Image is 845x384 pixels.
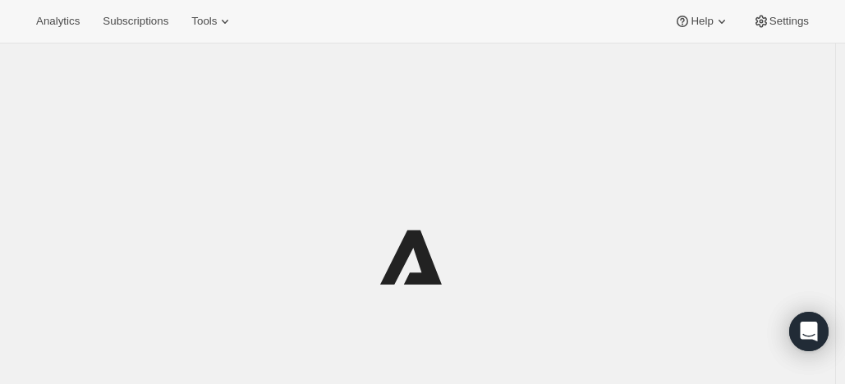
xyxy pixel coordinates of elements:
button: Subscriptions [93,10,178,33]
span: Analytics [36,15,80,28]
button: Tools [181,10,243,33]
button: Settings [743,10,819,33]
span: Tools [191,15,217,28]
span: Subscriptions [103,15,168,28]
span: Help [691,15,713,28]
button: Analytics [26,10,90,33]
span: Settings [769,15,809,28]
button: Help [664,10,739,33]
div: Open Intercom Messenger [789,312,829,351]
